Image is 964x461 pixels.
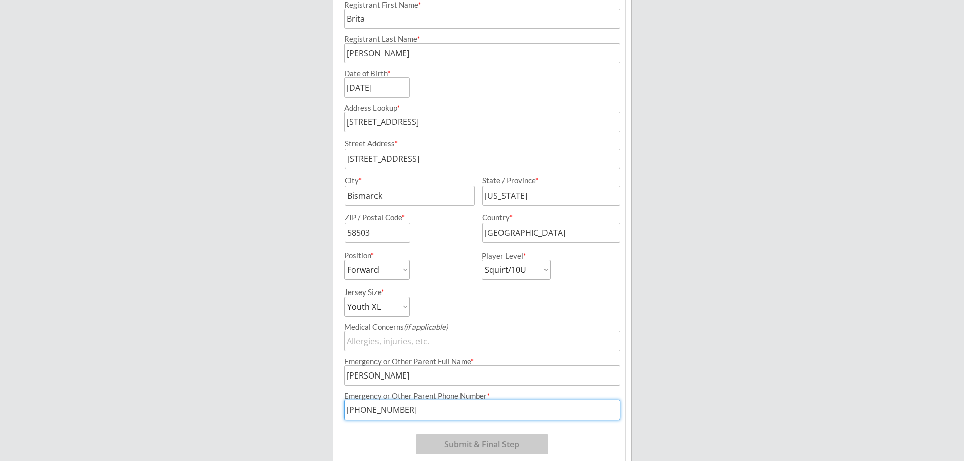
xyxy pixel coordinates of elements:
[482,214,608,221] div: Country
[404,322,448,331] em: (if applicable)
[345,140,620,147] div: Street Address
[344,104,620,112] div: Address Lookup
[344,1,620,9] div: Registrant First Name
[345,214,473,221] div: ZIP / Postal Code
[344,70,396,77] div: Date of Birth
[482,252,551,260] div: Player Level
[345,177,473,184] div: City
[344,392,620,400] div: Emergency or Other Parent Phone Number
[344,358,620,365] div: Emergency or Other Parent Full Name
[344,331,620,351] input: Allergies, injuries, etc.
[344,112,620,132] input: Street, City, Province/State
[344,323,620,331] div: Medical Concerns
[344,252,396,259] div: Position
[482,177,608,184] div: State / Province
[344,288,396,296] div: Jersey Size
[416,434,548,454] button: Submit & Final Step
[344,35,620,43] div: Registrant Last Name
